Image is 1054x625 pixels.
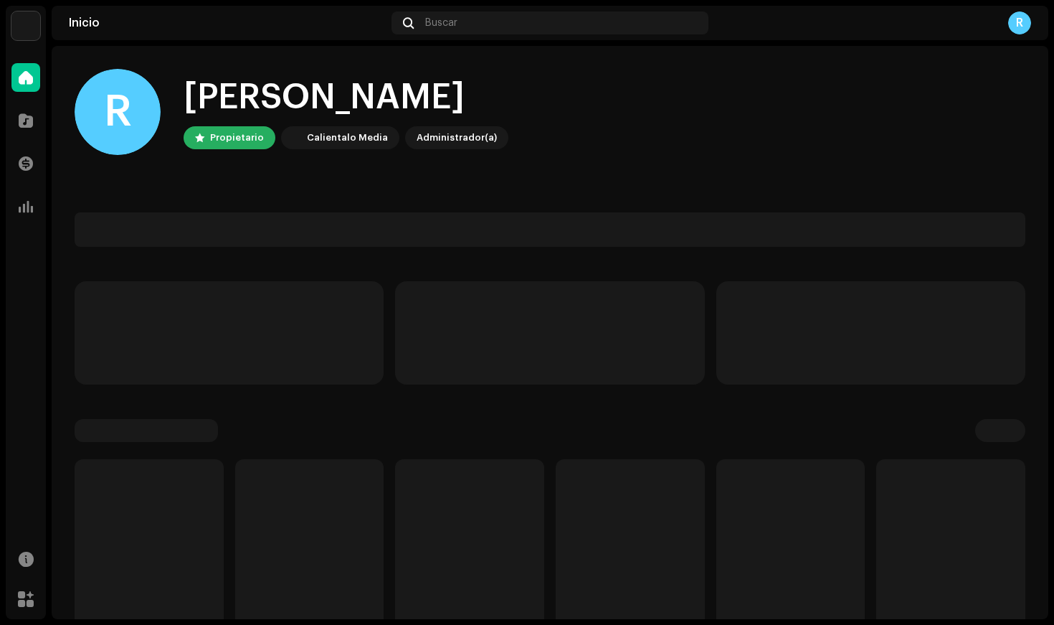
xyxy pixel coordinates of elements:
div: [PERSON_NAME] [184,75,508,121]
div: Calientalo Media [307,129,388,146]
div: Propietario [210,129,264,146]
div: Administrador(a) [417,129,497,146]
div: R [1008,11,1031,34]
img: 4d5a508c-c80f-4d99-b7fb-82554657661d [11,11,40,40]
div: R [75,69,161,155]
img: 4d5a508c-c80f-4d99-b7fb-82554657661d [284,129,301,146]
div: Inicio [69,17,386,29]
span: Buscar [425,17,457,29]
